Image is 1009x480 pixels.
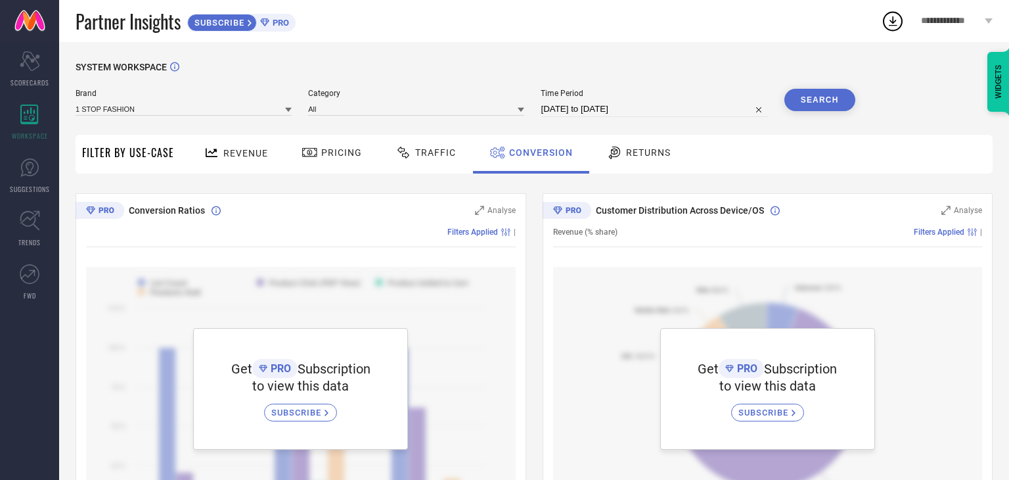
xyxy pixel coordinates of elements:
[12,131,48,141] span: WORKSPACE
[980,228,982,237] span: |
[509,147,573,158] span: Conversion
[514,228,516,237] span: |
[223,148,268,158] span: Revenue
[271,408,325,418] span: SUBSCRIBE
[954,206,982,215] span: Analyse
[698,361,719,377] span: Get
[731,394,804,421] a: SUBSCRIBE
[553,228,617,237] span: Revenue (% share)
[941,206,951,215] svg: Zoom
[734,362,757,375] span: PRO
[11,78,49,87] span: SCORECARDS
[231,361,252,377] span: Get
[541,89,767,98] span: Time Period
[626,147,671,158] span: Returns
[447,228,498,237] span: Filters Applied
[267,362,291,375] span: PRO
[541,101,767,117] input: Select time period
[76,62,167,72] span: SYSTEM WORKSPACE
[881,9,905,33] div: Open download list
[188,18,248,28] span: SUBSCRIBE
[487,206,516,215] span: Analyse
[719,378,816,394] span: to view this data
[264,394,337,421] a: SUBSCRIBE
[298,361,370,377] span: Subscription
[76,89,292,98] span: Brand
[596,205,764,216] span: Customer Distribution Across Device/OS
[76,202,124,222] div: Premium
[475,206,484,215] svg: Zoom
[738,408,792,418] span: SUBSCRIBE
[764,361,837,377] span: Subscription
[321,147,362,158] span: Pricing
[914,228,964,237] span: Filters Applied
[308,89,524,98] span: Category
[269,18,289,28] span: PRO
[129,205,205,216] span: Conversion Ratios
[82,145,174,160] span: Filter By Use-Case
[187,11,296,32] a: SUBSCRIBEPRO
[784,89,855,111] button: Search
[76,8,181,35] span: Partner Insights
[24,291,36,300] span: FWD
[18,237,41,247] span: TRENDS
[10,184,50,194] span: SUGGESTIONS
[543,202,591,222] div: Premium
[415,147,456,158] span: Traffic
[252,378,349,394] span: to view this data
